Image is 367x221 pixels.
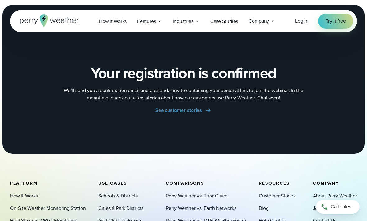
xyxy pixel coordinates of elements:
[313,192,357,200] a: About Perry Weather
[173,18,193,25] span: Industries
[249,17,269,25] span: Company
[94,15,132,28] a: How it Works
[59,87,308,102] p: We’ll send you a confirmation email and a calendar invite containing your personal link to join t...
[166,192,228,200] a: Perry Weather vs. Thor Guard
[155,107,212,114] a: See customer stories
[98,205,143,212] a: Cities & Park Districts
[313,205,323,212] a: Jobs
[318,14,353,29] a: Try it free
[166,180,204,187] span: Comparisons
[210,18,238,25] span: Case Studies
[155,107,202,114] span: See customer stories
[98,192,137,200] a: Schools & Districts
[259,192,295,200] a: Customer Stories
[295,17,308,25] a: Log in
[91,64,276,82] h2: Your registration is confirmed
[10,180,38,187] span: Platform
[313,180,339,187] span: Company
[137,18,156,25] span: Features
[326,17,346,25] span: Try it free
[98,180,127,187] span: Use Cases
[99,18,127,25] span: How it Works
[10,205,86,212] a: On-Site Weather Monitoring Station
[10,192,38,200] a: How It Works
[259,180,290,187] span: Resources
[205,15,243,28] a: Case Studies
[331,203,351,210] span: Call sales
[259,205,268,212] a: Blog
[166,205,236,212] a: Perry Weather vs. Earth Networks
[316,200,360,214] a: Call sales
